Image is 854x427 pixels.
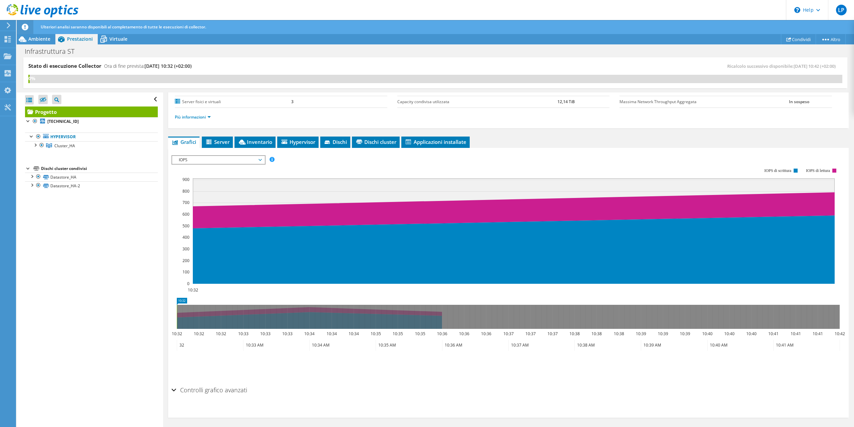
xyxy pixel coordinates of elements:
text: 10:39 [636,331,646,337]
b: In sospeso [789,87,809,93]
b: [TECHNICAL_ID] [47,119,79,124]
label: Server fisici e virtuali [175,98,291,105]
text: 300 [182,246,189,252]
div: 0% [28,75,30,82]
h2: Controlli grafico avanzati [171,383,247,397]
text: IOPS di lettura [806,168,830,173]
text: 10:37 [547,331,558,337]
a: Condividi [781,34,816,44]
text: 10:34 [327,331,337,337]
span: Cluster_HA [54,143,75,149]
a: Datastore_HA-2 [25,181,158,190]
text: 700 [182,200,189,205]
a: Cluster_HA [25,141,158,150]
text: 10:41 [768,331,779,337]
span: [DATE] 10:42 (+02:00) [794,63,836,69]
text: 10:35 [415,331,425,337]
text: 10:39 [658,331,668,337]
a: Progetto [25,106,158,117]
span: IOPS [175,156,261,164]
text: 10:41 [813,331,823,337]
span: Prestazioni [67,36,93,42]
span: Applicazioni installate [405,139,466,145]
span: Ulteriori analisi saranno disponibili al completamento di tutte le esecuzioni di collector. [41,24,206,30]
text: 10:32 [216,331,226,337]
text: 10:38 [569,331,580,337]
text: 900 [182,177,189,182]
text: 10:40 [746,331,757,337]
text: 10:33 [238,331,249,337]
text: 10:41 [791,331,801,337]
span: LP [836,5,847,15]
span: Dischi [324,139,347,145]
h1: Infrastruttura ST [22,48,85,55]
b: 12,14 TiB [557,99,575,104]
text: 0 [187,281,189,286]
text: 10:34 [304,331,315,337]
a: Hypervisor [25,133,158,141]
text: 10:37 [525,331,536,337]
a: Datastore_HA [25,173,158,181]
span: [DATE] 10:32 (+02:00) [144,63,191,69]
b: 31,00 GiB [557,87,575,93]
text: 10:36 [459,331,469,337]
div: Dischi cluster condivisi [41,165,158,173]
h4: Ora di fine prevista: [104,62,191,70]
span: Ricalcolo successivo disponibile: [727,63,839,69]
text: 10:32 [194,331,204,337]
text: 10:33 [282,331,293,337]
a: Più informazioni [175,114,211,120]
text: 800 [182,188,189,194]
span: Dischi cluster [355,139,396,145]
a: [TECHNICAL_ID] [25,117,158,126]
a: Altro [816,34,846,44]
text: 10:39 [680,331,690,337]
text: 10:36 [481,331,491,337]
span: Ambiente [28,36,50,42]
text: 500 [182,223,189,229]
b: In sospeso [789,99,809,104]
label: Massima Network Throughput Aggregata [619,98,789,105]
text: 10:32 [188,287,198,293]
text: 10:38 [591,331,602,337]
text: 10:42 [835,331,845,337]
span: Inventario [238,139,272,145]
text: 10:40 [724,331,735,337]
svg: \n [794,7,800,13]
span: Grafici [171,139,196,145]
span: Hypervisor [281,139,315,145]
text: 100 [182,269,189,275]
span: Virtuale [109,36,127,42]
label: Capacity condivisa utilizzata [397,98,557,105]
b: 3 [291,99,294,104]
text: 10:34 [349,331,359,337]
text: 10:37 [503,331,514,337]
text: 10:35 [371,331,381,337]
text: IOPS di scrittura [765,168,792,173]
text: 200 [182,258,189,263]
text: 10:32 [172,331,182,337]
b: In sospeso [291,87,312,93]
text: 10:38 [614,331,624,337]
text: 10:40 [702,331,713,337]
text: 10:36 [437,331,447,337]
text: 10:35 [393,331,403,337]
span: Server [205,139,230,145]
text: 600 [182,211,189,217]
text: 400 [182,234,189,240]
text: 10:33 [260,331,271,337]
